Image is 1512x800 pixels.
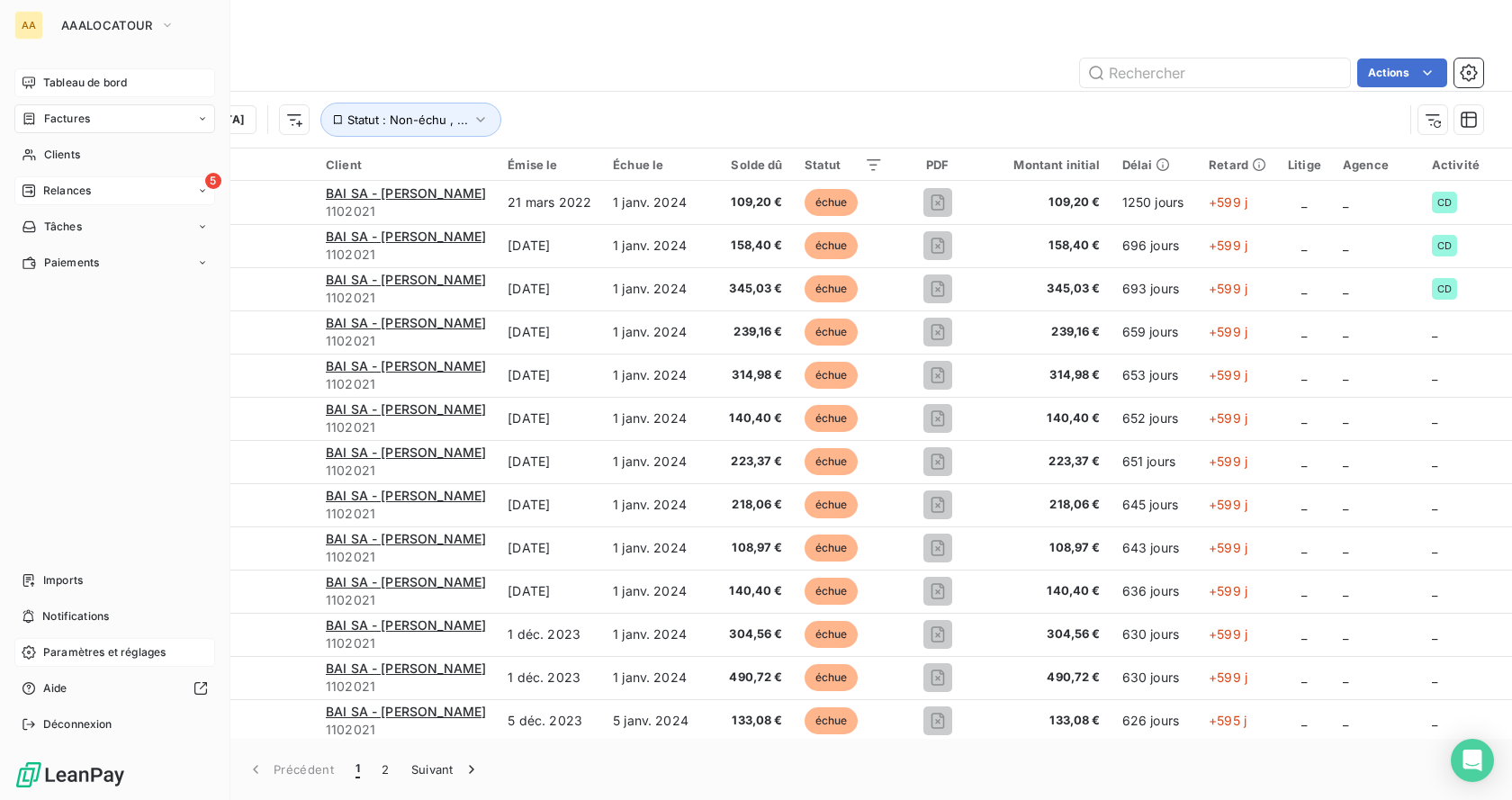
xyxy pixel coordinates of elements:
[1301,626,1307,642] span: _
[14,212,215,241] a: Tâches
[497,354,602,397] td: [DATE]
[805,189,859,216] span: échue
[719,323,783,341] span: 239,16 €
[1432,410,1437,426] span: _
[1432,367,1437,382] span: _
[992,625,1100,643] span: 304,56 €
[1343,324,1348,339] span: _
[719,193,783,211] span: 109,20 €
[14,68,215,97] a: Tableau de bord
[326,704,486,719] span: BAI SA - [PERSON_NAME]
[1209,324,1247,339] span: +599 j
[1209,540,1247,555] span: +599 j
[14,760,126,789] img: Logo LeanPay
[326,445,486,460] span: BAI SA - [PERSON_NAME]
[805,362,859,389] span: échue
[1432,454,1437,469] span: _
[347,112,468,127] span: Statut : Non-échu , ...
[805,319,859,346] span: échue
[1343,713,1348,728] span: _
[992,496,1100,514] span: 218,06 €
[1111,397,1199,440] td: 652 jours
[326,617,486,633] span: BAI SA - [PERSON_NAME]
[1357,58,1447,87] button: Actions
[508,157,591,172] div: Émise le
[1122,157,1188,172] div: Délai
[1209,410,1247,426] span: +599 j
[14,248,215,277] a: Paiements
[497,397,602,440] td: [DATE]
[992,539,1100,557] span: 108,97 €
[1209,238,1247,253] span: +599 j
[1111,526,1199,570] td: 643 jours
[1432,497,1437,512] span: _
[1111,613,1199,656] td: 630 jours
[1343,583,1348,598] span: _
[602,181,708,224] td: 1 janv. 2024
[43,716,112,733] span: Déconnexion
[1343,626,1348,642] span: _
[719,712,783,730] span: 133,08 €
[992,280,1100,298] span: 345,03 €
[355,760,360,778] span: 1
[1209,626,1247,642] span: +599 j
[1432,713,1437,728] span: _
[14,11,43,40] div: AA
[1209,194,1247,210] span: +599 j
[1437,240,1452,251] span: CD
[805,405,859,432] span: échue
[719,280,783,298] span: 345,03 €
[1111,181,1199,224] td: 1250 jours
[1111,483,1199,526] td: 645 jours
[371,751,400,788] button: 2
[1111,440,1199,483] td: 651 jours
[1432,324,1437,339] span: _
[44,219,82,235] span: Tâches
[805,535,859,562] span: échue
[1343,454,1348,469] span: _
[326,661,486,676] span: BAI SA - [PERSON_NAME]
[602,699,708,742] td: 5 janv. 2024
[805,664,859,691] span: échue
[719,237,783,255] span: 158,40 €
[992,453,1100,471] span: 223,37 €
[14,140,215,169] a: Clients
[14,176,215,205] a: 5Relances
[602,267,708,310] td: 1 janv. 2024
[1437,283,1452,294] span: CD
[44,147,80,163] span: Clients
[1209,454,1247,469] span: +599 j
[1301,670,1307,685] span: _
[43,644,166,661] span: Paramètres et réglages
[326,315,486,330] span: BAI SA - [PERSON_NAME]
[326,531,486,546] span: BAI SA - [PERSON_NAME]
[992,157,1100,172] div: Montant initial
[326,548,486,566] span: 1102021
[205,173,221,189] span: 5
[326,246,486,264] span: 1102021
[1432,157,1501,172] div: Activité
[719,582,783,600] span: 140,40 €
[1432,583,1437,598] span: _
[1301,281,1307,296] span: _
[1343,281,1348,296] span: _
[326,462,486,480] span: 1102021
[1301,367,1307,382] span: _
[1343,410,1348,426] span: _
[602,397,708,440] td: 1 janv. 2024
[1301,238,1307,253] span: _
[14,104,215,133] a: Factures
[326,591,486,609] span: 1102021
[44,255,99,271] span: Paiements
[326,574,486,589] span: BAI SA - [PERSON_NAME]
[497,699,602,742] td: 5 déc. 2023
[1301,410,1307,426] span: _
[602,613,708,656] td: 1 janv. 2024
[1343,367,1348,382] span: _
[1301,454,1307,469] span: _
[1209,367,1247,382] span: +599 j
[602,440,708,483] td: 1 janv. 2024
[805,707,859,734] span: échue
[719,496,783,514] span: 218,06 €
[1111,354,1199,397] td: 653 jours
